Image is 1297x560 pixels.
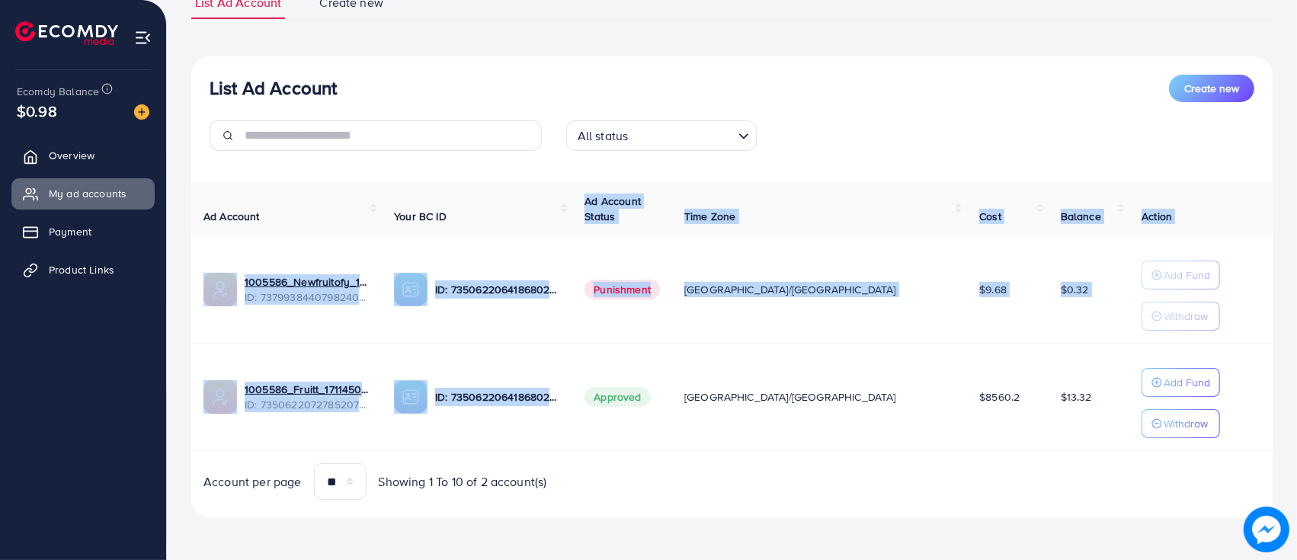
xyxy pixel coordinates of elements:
[203,473,302,491] span: Account per page
[203,209,260,224] span: Ad Account
[684,389,896,405] span: [GEOGRAPHIC_DATA]/[GEOGRAPHIC_DATA]
[245,274,370,290] a: 1005586_Newfruitofy_1718275827191
[15,21,118,45] img: logo
[49,262,114,277] span: Product Links
[245,382,370,397] a: 1005586_Fruitt_1711450099849
[134,104,149,120] img: image
[245,397,370,412] span: ID: 7350622072785207298
[684,209,735,224] span: Time Zone
[979,389,1020,405] span: $8560.2
[575,125,632,147] span: All status
[11,178,155,209] a: My ad accounts
[979,282,1007,297] span: $9.68
[245,382,370,413] div: <span class='underline'>1005586_Fruitt_1711450099849</span></br>7350622072785207298
[203,273,237,306] img: ic-ads-acc.e4c84228.svg
[1061,389,1092,405] span: $13.32
[584,387,650,407] span: Approved
[1244,507,1289,552] img: image
[979,209,1001,224] span: Cost
[1142,409,1220,438] button: Withdraw
[632,122,732,147] input: Search for option
[49,148,94,163] span: Overview
[566,120,757,151] div: Search for option
[245,290,370,305] span: ID: 7379938440798240769
[11,140,155,171] a: Overview
[1142,209,1172,224] span: Action
[203,380,237,414] img: ic-ads-acc.e4c84228.svg
[245,274,370,306] div: <span class='underline'>1005586_Newfruitofy_1718275827191</span></br>7379938440798240769
[1164,266,1210,284] p: Add Fund
[394,209,447,224] span: Your BC ID
[134,29,152,46] img: menu
[435,388,560,406] p: ID: 7350622064186802178
[17,100,57,122] span: $0.98
[1164,414,1208,433] p: Withdraw
[49,224,91,239] span: Payment
[684,282,896,297] span: [GEOGRAPHIC_DATA]/[GEOGRAPHIC_DATA]
[210,77,337,99] h3: List Ad Account
[17,84,99,99] span: Ecomdy Balance
[1142,302,1220,331] button: Withdraw
[584,194,641,224] span: Ad Account Status
[11,254,155,285] a: Product Links
[1169,75,1254,102] button: Create new
[49,186,126,201] span: My ad accounts
[379,473,547,491] span: Showing 1 To 10 of 2 account(s)
[1061,209,1101,224] span: Balance
[1061,282,1089,297] span: $0.32
[394,273,428,306] img: ic-ba-acc.ded83a64.svg
[1142,261,1220,290] button: Add Fund
[1142,368,1220,397] button: Add Fund
[584,280,660,299] span: Punishment
[11,216,155,247] a: Payment
[435,280,560,299] p: ID: 7350622064186802178
[1184,81,1239,96] span: Create new
[1164,307,1208,325] p: Withdraw
[1164,373,1210,392] p: Add Fund
[394,380,428,414] img: ic-ba-acc.ded83a64.svg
